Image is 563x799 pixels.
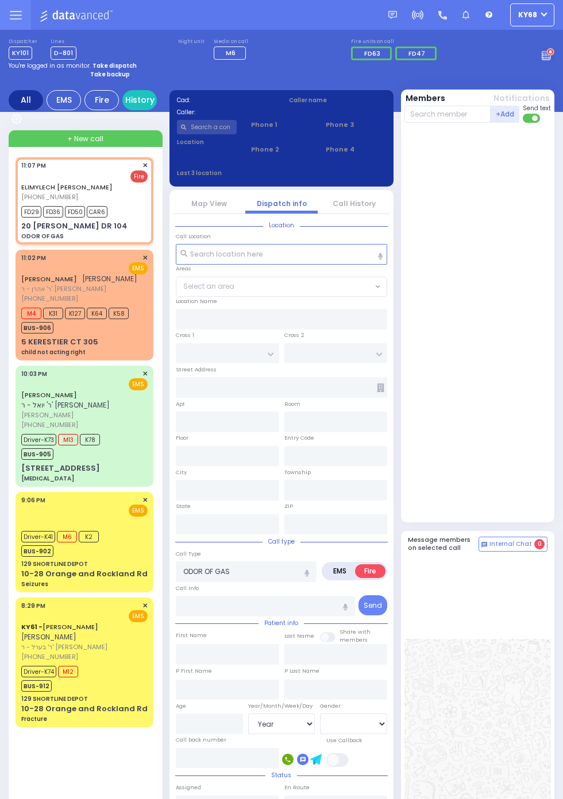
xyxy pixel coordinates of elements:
[176,502,191,510] label: State
[284,468,311,476] label: Township
[21,496,45,505] span: 9:06 PM
[377,383,384,392] span: Other building occupants
[510,3,554,26] button: ky68
[523,104,551,113] span: Send text
[142,253,148,263] span: ✕
[284,632,314,640] label: Last Name
[51,38,76,45] label: Lines
[176,297,217,305] label: Location Name
[65,308,85,319] span: K127
[21,192,78,201] span: [PHONE_NUMBER]
[21,560,88,568] div: 129 SHORTLINE DEPOT
[21,652,78,661] span: [PHONE_NUMBER]
[65,206,85,218] span: FD50
[21,254,46,262] span: 11:02 PM
[21,666,56,677] span: Driver-K74
[21,400,110,410] span: ר' יואל - ר' [PERSON_NAME]
[355,564,385,578] label: Fire
[479,537,547,552] button: Internal Chat 0
[284,502,293,510] label: ZIP
[129,262,148,274] span: EMS
[481,542,487,548] img: comment-alt.png
[176,400,185,408] label: Apt
[404,106,491,123] input: Search member
[21,474,74,483] div: [MEDICAL_DATA]
[130,170,148,183] span: Fire
[251,120,311,130] span: Phone 1
[176,702,186,710] label: Age
[176,331,194,339] label: Cross 1
[9,46,32,60] span: KY101
[142,495,148,505] span: ✕
[87,308,107,319] span: K64
[259,619,304,627] span: Patient info
[176,736,226,744] label: Call back number
[84,90,119,110] div: Fire
[408,49,425,58] span: FD47
[40,8,116,22] img: Logo
[351,38,440,45] label: Fire units on call
[109,308,129,319] span: K58
[9,61,91,70] span: You're logged in as monitor.
[257,199,307,208] a: Dispatch info
[388,11,397,20] img: message.svg
[176,434,188,442] label: Floor
[21,232,64,241] div: ODOR OF GAS
[177,96,275,104] label: Cad:
[21,580,48,588] div: Seizures
[176,366,217,374] label: Street Address
[21,622,98,631] a: [PERSON_NAME]
[21,568,148,580] div: 10-28 Orange and Rockland Rd
[326,145,386,154] span: Phone 4
[324,564,356,578] label: EMS
[284,667,319,675] label: P Last Name
[178,38,204,45] label: Night unit
[340,636,368,643] span: members
[21,715,47,723] div: Fracture
[214,38,249,45] label: Medic on call
[21,632,76,642] span: [PERSON_NAME]
[523,113,541,124] label: Turn off text
[21,308,41,319] span: M4
[491,106,519,123] button: +Add
[21,220,128,232] div: 20 [PERSON_NAME] DR 104
[129,378,148,390] span: EMS
[176,784,201,792] label: Assigned
[284,784,310,792] label: En Route
[263,537,300,546] span: Call type
[493,92,550,104] button: Notifications
[82,274,137,284] span: [PERSON_NAME]
[263,221,300,230] span: Location
[177,120,237,134] input: Search a contact
[142,369,148,379] span: ✕
[21,622,43,631] span: KY61 -
[518,10,537,20] span: ky68
[142,161,148,170] span: ✕
[358,595,387,615] button: Send
[80,434,100,445] span: K78
[489,540,532,548] span: Internal Chat
[326,120,386,130] span: Phone 3
[176,232,211,241] label: Call Location
[51,46,76,60] span: D-801
[92,61,137,70] strong: Take dispatch
[21,348,86,356] div: child not acting right
[340,628,371,635] small: Share with
[176,265,191,273] label: Areas
[176,244,387,265] input: Search location here
[21,206,41,218] span: FD29
[21,294,78,303] span: [PHONE_NUMBER]
[183,281,234,292] span: Select an area
[21,284,137,294] span: ר' אהרן - ר' [PERSON_NAME]
[129,610,148,622] span: EMS
[226,48,236,57] span: M6
[21,642,144,652] span: ר' בערל - ר' [PERSON_NAME]
[176,667,212,675] label: P First Name
[21,703,148,715] div: 10-28 Orange and Rockland Rd
[9,90,43,110] div: All
[284,331,304,339] label: Cross 2
[21,434,56,445] span: Driver-K73
[191,199,227,208] a: Map View
[21,390,77,399] a: [PERSON_NAME]
[90,70,130,79] strong: Take backup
